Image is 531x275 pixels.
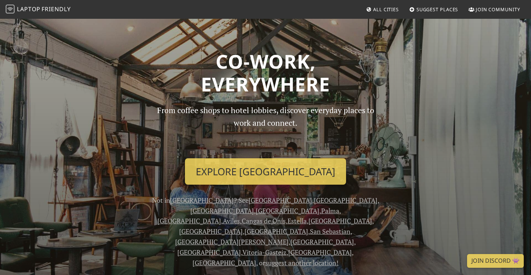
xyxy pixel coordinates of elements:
a: Join Community [466,3,523,16]
a: LaptopFriendly LaptopFriendly [6,3,71,16]
a: San Sebastian [310,227,350,236]
a: Join Discord 👾 [467,254,524,268]
a: Aviles [223,216,240,225]
h1: Co-work, Everywhere [31,50,500,96]
img: LaptopFriendly [6,5,14,13]
a: [GEOGRAPHIC_DATA] [290,237,354,246]
a: Explore [GEOGRAPHIC_DATA] [185,158,346,185]
span: Join Community [476,6,520,13]
a: [GEOGRAPHIC_DATA] [179,227,243,236]
span: All Cities [373,6,399,13]
span: Laptop [17,5,40,13]
a: [GEOGRAPHIC_DATA] [308,216,372,225]
a: Cangas de Onís [242,216,286,225]
a: [GEOGRAPHIC_DATA] [288,248,352,257]
a: [GEOGRAPHIC_DATA] [314,196,377,205]
a: [GEOGRAPHIC_DATA] [256,206,319,215]
a: Suggest Places [406,3,461,16]
a: Palma [321,206,339,215]
a: [GEOGRAPHIC_DATA][PERSON_NAME] [175,237,289,246]
a: [GEOGRAPHIC_DATA] [190,206,254,215]
a: All Cities [363,3,402,16]
p: From coffee shops to hotel lobbies, discover everyday places to work and connect. [151,104,380,152]
a: [GEOGRAPHIC_DATA] [249,196,312,205]
a: Vitoria-Gasteiz [242,248,286,257]
a: Estella [288,216,307,225]
a: [GEOGRAPHIC_DATA] [170,196,234,205]
a: [GEOGRAPHIC_DATA] [177,248,241,257]
a: suggest another location! [265,258,338,267]
span: Not in ? See , , , , , , , , , , , , , , , , , , , or [152,196,379,267]
a: [GEOGRAPHIC_DATA] [245,227,308,236]
a: [GEOGRAPHIC_DATA] [193,258,256,267]
span: Suggest Places [416,6,458,13]
a: [GEOGRAPHIC_DATA] [157,216,221,225]
span: Friendly [42,5,70,13]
